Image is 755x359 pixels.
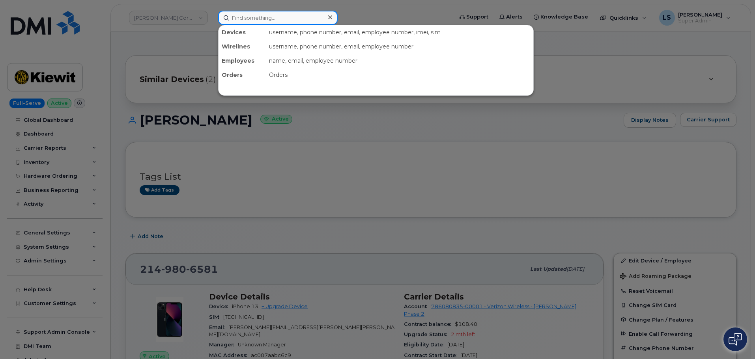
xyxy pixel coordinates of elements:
img: Open chat [729,333,742,346]
div: Employees [219,54,266,68]
div: Orders [266,68,533,82]
div: username, phone number, email, employee number [266,39,533,54]
div: username, phone number, email, employee number, imei, sim [266,25,533,39]
div: Wirelines [219,39,266,54]
div: Orders [219,68,266,82]
div: name, email, employee number [266,54,533,68]
div: Devices [219,25,266,39]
